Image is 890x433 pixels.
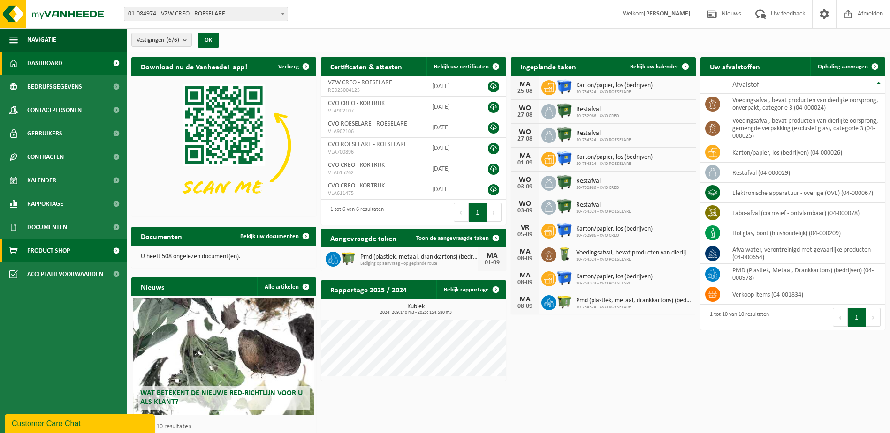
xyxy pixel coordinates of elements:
[141,254,307,260] p: U heeft 508 ongelezen document(en).
[141,424,312,430] p: 1 van 10 resultaten
[124,7,288,21] span: 01-084974 - VZW CREO - ROESELARE
[434,64,489,70] span: Bekijk uw certificaten
[725,243,885,264] td: afvalwater, verontreinigd met gevaarlijke producten (04-000654)
[233,227,315,246] a: Bekijk uw documenten
[27,28,56,52] span: Navigatie
[516,152,534,160] div: MA
[131,227,191,245] h2: Documenten
[328,87,418,94] span: RED25004125
[623,57,695,76] a: Bekijk uw kalender
[511,57,586,75] h2: Ingeplande taken
[516,112,534,119] div: 27-08
[321,57,411,75] h2: Certificaten & attesten
[576,161,653,167] span: 10-754324 - CVO ROESELARE
[27,122,62,145] span: Gebruikers
[27,98,82,122] span: Contactpersonen
[556,150,572,166] img: WB-1100-HPE-BE-01
[644,10,691,17] strong: [PERSON_NAME]
[27,52,62,75] span: Dashboard
[133,298,314,415] a: Wat betekent de nieuwe RED-richtlijn voor u als klant?
[131,57,257,75] h2: Download nu de Vanheede+ app!
[328,79,392,86] span: VZW CREO - ROESELARE
[5,412,157,433] iframe: chat widget
[328,128,418,135] span: VLA902106
[848,308,866,327] button: 1
[556,103,572,119] img: WB-1100-HPE-GN-01
[516,136,534,142] div: 27-08
[328,141,407,148] span: CVO ROESELARE - ROESELARE
[516,231,534,238] div: 05-09
[725,223,885,243] td: hol glas, bont (huishoudelijk) (04-000209)
[516,88,534,95] div: 25-08
[576,305,691,310] span: 10-754324 - CVO ROESELARE
[27,145,64,169] span: Contracten
[328,100,385,107] span: CVO CREO - KORTRIJK
[516,200,534,208] div: WO
[516,303,534,310] div: 08-09
[576,233,653,239] span: 10-752986 - CVO CREO
[425,138,475,158] td: [DATE]
[576,297,691,305] span: Pmd (plastiek, metaal, drankkartons) (bedrijven)
[137,33,179,47] span: Vestigingen
[576,113,619,119] span: 10-752986 - CVO CREO
[516,272,534,279] div: MA
[516,224,534,231] div: VR
[326,310,506,315] span: 2024: 269,140 m3 - 2025: 154,580 m3
[328,107,418,115] span: VLA902107
[483,252,502,260] div: MA
[556,127,572,142] img: WB-1100-HPE-GN-01
[556,198,572,214] img: WB-1100-HPE-GN-01
[516,248,534,255] div: MA
[576,225,653,233] span: Karton/papier, los (bedrijven)
[167,37,179,43] count: (6/6)
[425,76,475,97] td: [DATE]
[725,94,885,114] td: voedingsafval, bevat producten van dierlijke oorsprong, onverpakt, categorie 3 (04-000024)
[630,64,678,70] span: Bekijk uw kalender
[516,296,534,303] div: MA
[576,106,619,113] span: Restafval
[328,190,418,197] span: VLA611475
[833,308,848,327] button: Previous
[516,255,534,262] div: 08-09
[866,308,881,327] button: Next
[725,284,885,305] td: verkoop items (04-001834)
[556,294,572,310] img: WB-1100-HPE-GN-50
[469,203,487,222] button: 1
[140,389,303,406] span: Wat betekent de nieuwe RED-richtlijn voor u als klant?
[131,33,192,47] button: Vestigingen(6/6)
[257,277,315,296] a: Alle artikelen
[725,163,885,183] td: restafval (04-000029)
[576,209,631,215] span: 10-754324 - CVO ROESELARE
[556,270,572,286] img: WB-1100-HPE-BE-01
[328,182,385,189] span: CVO CREO - KORTRIJK
[556,246,572,262] img: WB-0140-HPE-GN-50
[700,57,769,75] h2: Uw afvalstoffen
[27,169,56,192] span: Kalender
[576,281,653,286] span: 10-754324 - CVO ROESELARE
[705,307,769,328] div: 1 tot 10 van 10 resultaten
[576,185,619,191] span: 10-752986 - CVO CREO
[487,203,502,222] button: Next
[321,280,416,299] h2: Rapportage 2025 / 2024
[818,64,868,70] span: Ophaling aanvragen
[416,235,489,241] span: Toon de aangevraagde taken
[326,202,384,223] div: 1 tot 6 van 6 resultaten
[732,81,759,89] span: Afvalstof
[425,117,475,138] td: [DATE]
[516,279,534,286] div: 08-09
[516,176,534,184] div: WO
[27,75,82,98] span: Bedrijfsgegevens
[576,178,619,185] span: Restafval
[725,142,885,163] td: karton/papier, los (bedrijven) (04-000026)
[810,57,884,76] a: Ophaling aanvragen
[360,254,478,261] span: Pmd (plastiek, metaal, drankkartons) (bedrijven)
[326,304,506,315] h3: Kubiek
[576,130,631,137] span: Restafval
[328,169,418,177] span: VLA615262
[278,64,299,70] span: Verberg
[131,277,174,296] h2: Nieuws
[321,229,406,247] h2: Aangevraagde taken
[240,233,299,239] span: Bekijk uw documenten
[725,203,885,223] td: labo-afval (corrosief - ontvlambaar) (04-000078)
[576,273,653,281] span: Karton/papier, los (bedrijven)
